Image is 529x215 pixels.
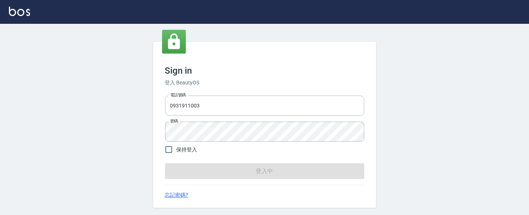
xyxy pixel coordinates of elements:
a: 忘記密碼? [165,191,188,199]
img: Logo [9,7,30,16]
h3: Sign in [165,65,364,76]
h6: 登入 BeautyOS [165,79,364,87]
label: 電話號碼 [170,92,186,98]
span: 保持登入 [177,146,197,154]
label: 密碼 [170,118,178,124]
